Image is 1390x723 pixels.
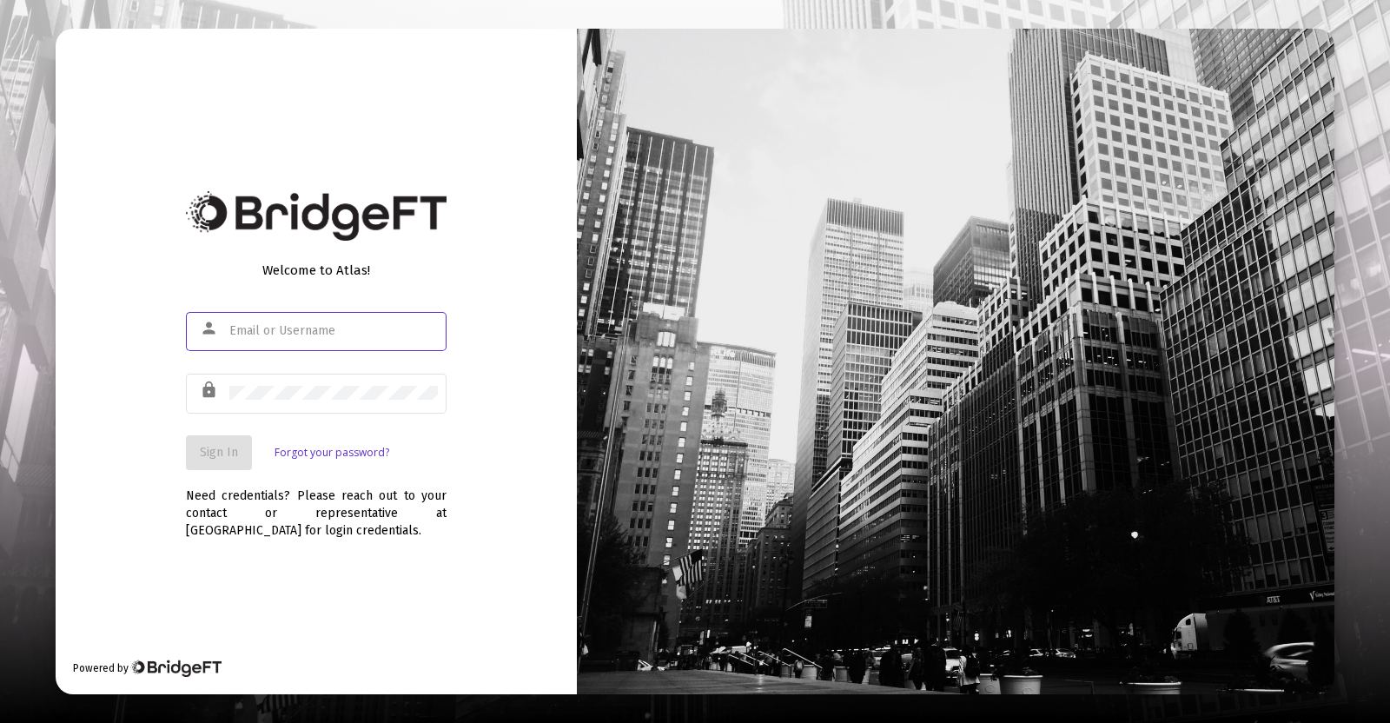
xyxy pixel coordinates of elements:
div: Need credentials? Please reach out to your contact or representative at [GEOGRAPHIC_DATA] for log... [186,470,447,540]
mat-icon: person [200,318,221,339]
img: Bridge Financial Technology Logo [130,660,222,677]
button: Sign In [186,435,252,470]
div: Powered by [73,660,222,677]
a: Forgot your password? [275,444,389,461]
img: Bridge Financial Technology Logo [186,191,447,241]
mat-icon: lock [200,380,221,401]
input: Email or Username [229,324,438,338]
span: Sign In [200,445,238,460]
div: Welcome to Atlas! [186,262,447,279]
